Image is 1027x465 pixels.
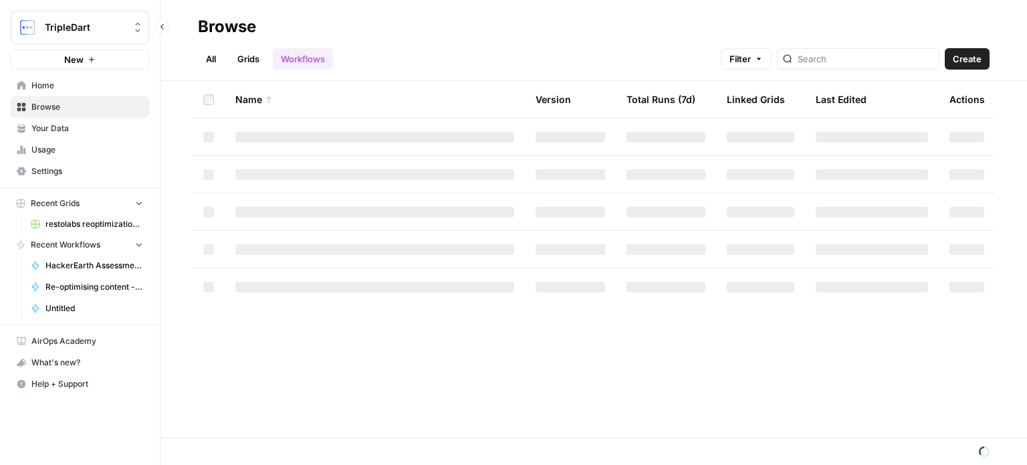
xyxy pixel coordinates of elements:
[945,48,990,70] button: Create
[25,213,149,235] a: restolabs reoptimizations aug
[45,281,143,293] span: Re-optimising content - Signeasy
[798,52,933,66] input: Search
[11,331,149,352] a: AirOps Academy
[11,353,148,373] div: What's new?
[816,81,867,118] div: Last Edited
[11,96,149,118] a: Browse
[45,21,126,34] span: TripleDart
[31,335,143,347] span: AirOps Academy
[31,80,143,92] span: Home
[31,101,143,113] span: Browse
[273,48,333,70] a: Workflows
[25,255,149,276] a: HackerEarth Assessment Test | Final
[45,260,143,272] span: HackerEarth Assessment Test | Final
[729,52,751,66] span: Filter
[25,298,149,319] a: Untitled
[953,52,982,66] span: Create
[31,197,80,209] span: Recent Grids
[229,48,267,70] a: Grids
[235,81,514,118] div: Name
[11,161,149,182] a: Settings
[31,378,143,390] span: Help + Support
[198,16,256,37] div: Browse
[11,193,149,213] button: Recent Grids
[31,165,143,177] span: Settings
[31,144,143,156] span: Usage
[11,118,149,139] a: Your Data
[11,11,149,44] button: Workspace: TripleDart
[949,81,985,118] div: Actions
[626,81,695,118] div: Total Runs (7d)
[11,50,149,70] button: New
[64,53,84,66] span: New
[31,122,143,134] span: Your Data
[15,15,39,39] img: TripleDart Logo
[11,235,149,255] button: Recent Workflows
[11,139,149,161] a: Usage
[198,48,224,70] a: All
[31,239,100,251] span: Recent Workflows
[721,48,772,70] button: Filter
[11,373,149,395] button: Help + Support
[11,352,149,373] button: What's new?
[45,218,143,230] span: restolabs reoptimizations aug
[727,81,785,118] div: Linked Grids
[11,75,149,96] a: Home
[536,81,571,118] div: Version
[25,276,149,298] a: Re-optimising content - Signeasy
[45,302,143,314] span: Untitled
